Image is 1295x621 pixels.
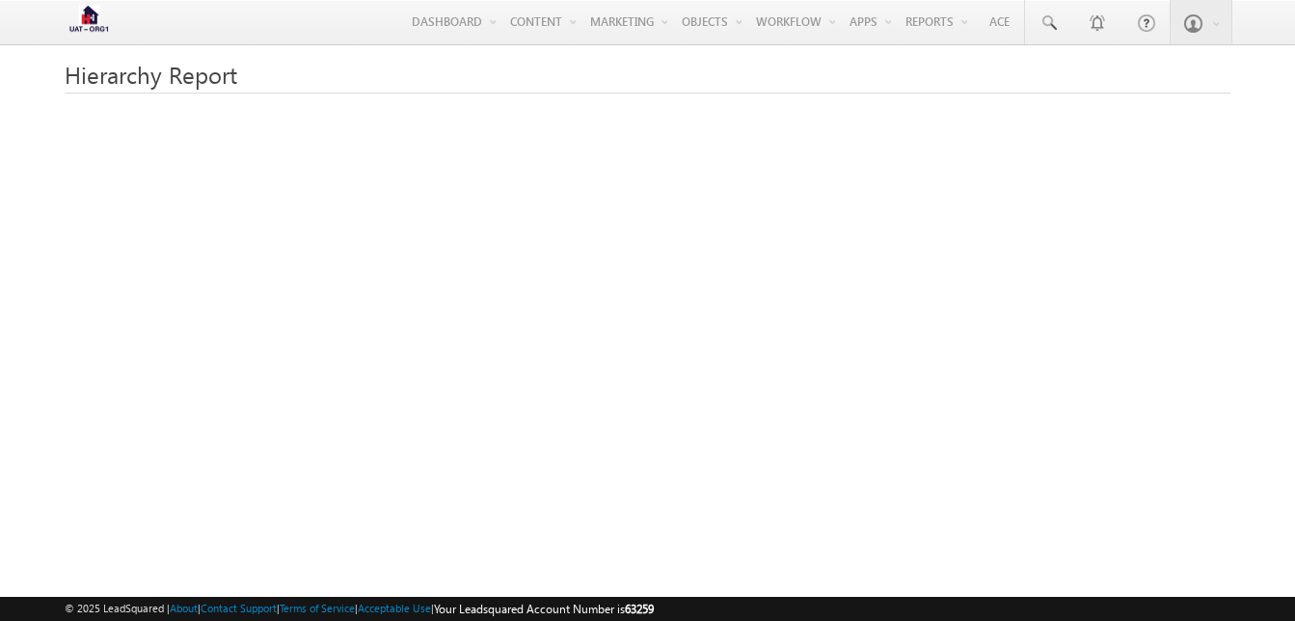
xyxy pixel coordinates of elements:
a: Contact Support [201,602,277,614]
a: Acceptable Use [358,602,431,614]
span: © 2025 LeadSquared | | | | | [65,600,654,618]
span: 63259 [625,602,654,616]
img: Custom Logo [65,5,113,39]
a: Terms of Service [280,602,355,614]
span: Hierarchy Report [65,59,237,90]
a: About [170,602,198,614]
span: Your Leadsquared Account Number is [434,602,654,616]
